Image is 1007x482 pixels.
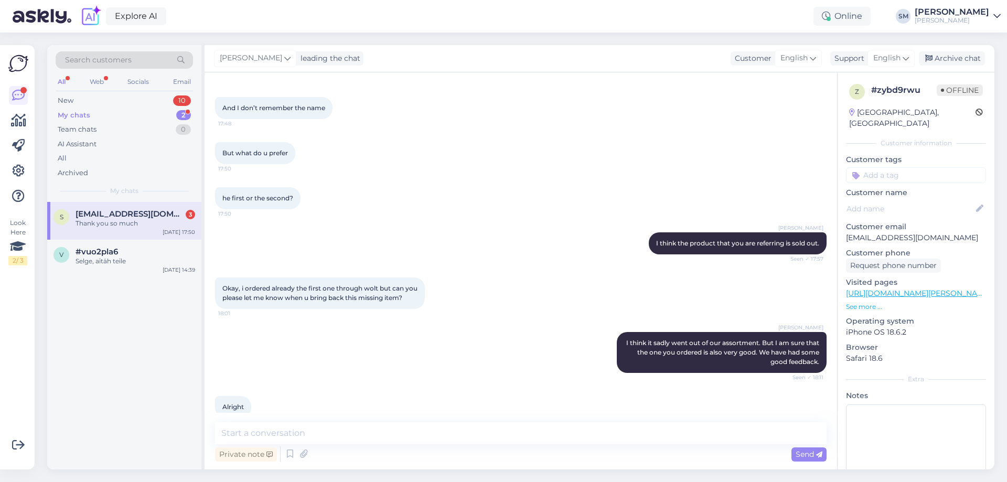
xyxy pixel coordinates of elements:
[846,288,991,298] a: [URL][DOMAIN_NAME][PERSON_NAME]
[76,256,195,266] div: Selge, aitäh teile
[846,390,986,401] p: Notes
[222,403,244,411] span: Alright
[626,339,821,366] span: I think it sadly went out of our assortment. But I am sure that the one you ordered is also very ...
[846,259,941,273] div: Request phone number
[784,255,823,263] span: Seen ✓ 17:57
[871,84,937,97] div: # zybd9rwu
[58,124,97,135] div: Team chats
[60,213,63,221] span: s
[849,107,976,129] div: [GEOGRAPHIC_DATA], [GEOGRAPHIC_DATA]
[846,167,986,183] input: Add a tag
[846,302,986,312] p: See more ...
[846,138,986,148] div: Customer information
[919,51,985,66] div: Archive chat
[76,209,185,219] span: salahrambo@hotmail.com
[58,139,97,149] div: AI Assistant
[222,284,419,302] span: Okay, i ordered already the first one through wolt but can you please let me know when u bring ba...
[106,7,166,25] a: Explore AI
[56,75,68,89] div: All
[76,247,118,256] span: #vuo2pla6
[218,165,258,173] span: 17:50
[58,168,88,178] div: Archived
[8,53,28,73] img: Askly Logo
[656,239,819,247] span: I think the product that you are referring is sold out.
[784,373,823,381] span: Seen ✓ 18:11
[215,447,277,462] div: Private note
[220,52,282,64] span: [PERSON_NAME]
[76,219,195,228] div: Thank you so much
[88,75,106,89] div: Web
[846,353,986,364] p: Safari 18.6
[830,53,864,64] div: Support
[58,110,90,121] div: My chats
[65,55,132,66] span: Search customers
[173,95,191,106] div: 10
[846,342,986,353] p: Browser
[846,316,986,327] p: Operating system
[80,5,102,27] img: explore-ai
[778,324,823,331] span: [PERSON_NAME]
[218,120,258,127] span: 17:48
[937,84,983,96] span: Offline
[176,124,191,135] div: 0
[846,327,986,338] p: iPhone OS 18.6.2
[296,53,360,64] div: leading the chat
[847,203,974,215] input: Add name
[110,186,138,196] span: My chats
[846,248,986,259] p: Customer phone
[218,210,258,218] span: 17:50
[8,218,27,265] div: Look Here
[846,187,986,198] p: Customer name
[846,221,986,232] p: Customer email
[896,9,910,24] div: SM
[873,52,901,64] span: English
[218,309,258,317] span: 18:01
[855,88,859,95] span: z
[780,52,808,64] span: English
[163,266,195,274] div: [DATE] 14:39
[222,149,288,157] span: But what do u prefer
[176,110,191,121] div: 2
[171,75,193,89] div: Email
[125,75,151,89] div: Socials
[915,8,989,16] div: [PERSON_NAME]
[915,16,989,25] div: [PERSON_NAME]
[846,154,986,165] p: Customer tags
[813,7,871,26] div: Online
[8,256,27,265] div: 2 / 3
[778,224,823,232] span: [PERSON_NAME]
[186,210,195,219] div: 3
[846,232,986,243] p: [EMAIL_ADDRESS][DOMAIN_NAME]
[846,374,986,384] div: Extra
[58,95,73,106] div: New
[222,104,325,112] span: And I don’t remember the name
[915,8,1001,25] a: [PERSON_NAME][PERSON_NAME]
[846,277,986,288] p: Visited pages
[163,228,195,236] div: [DATE] 17:50
[222,194,293,202] span: he first or the second?
[796,449,822,459] span: Send
[731,53,772,64] div: Customer
[58,153,67,164] div: All
[59,251,63,259] span: v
